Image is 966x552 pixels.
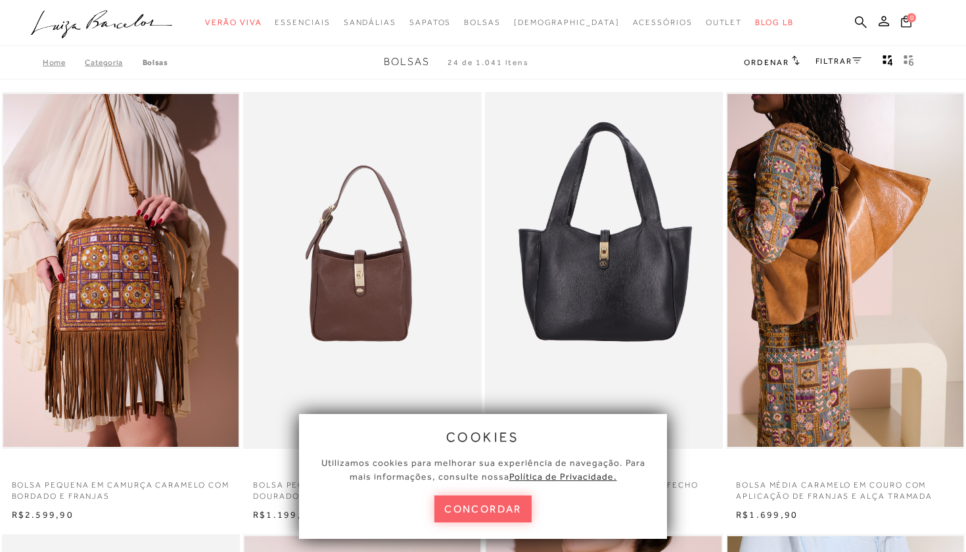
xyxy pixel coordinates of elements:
[755,18,793,27] span: BLOG LB
[816,57,862,66] a: FILTRAR
[514,11,620,35] a: noSubCategoriesText
[486,94,722,448] img: BOLSA MÉDIA EM COURO PRETO COM FECHO DOURADO
[275,11,330,35] a: noSubCategoriesText
[3,94,239,448] a: BOLSA PEQUENA EM CAMURÇA CARAMELO COM BORDADO E FRANJAS BOLSA PEQUENA EM CAMURÇA CARAMELO COM BOR...
[897,14,915,32] button: 0
[143,58,168,67] a: Bolsas
[706,18,743,27] span: Outlet
[706,11,743,35] a: noSubCategoriesText
[253,509,315,520] span: R$1.199,90
[344,18,396,27] span: Sandálias
[486,94,722,448] a: BOLSA MÉDIA EM COURO PRETO COM FECHO DOURADO BOLSA MÉDIA EM COURO PRETO COM FECHO DOURADO
[2,472,241,502] a: BOLSA PEQUENA EM CAMURÇA CARAMELO COM BORDADO E FRANJAS
[384,56,430,68] span: Bolsas
[409,18,451,27] span: Sapatos
[464,11,501,35] a: noSubCategoriesText
[744,58,789,67] span: Ordenar
[244,94,480,448] img: BOLSA PEQUENA EM COURO CAFÉ COM FECHO DOURADO E ALÇA REGULÁVEL
[907,13,916,22] span: 0
[726,472,965,502] a: BOLSA MÉDIA CARAMELO EM COURO COM APLICAÇÃO DE FRANJAS E ALÇA TRAMADA
[244,94,480,448] a: BOLSA PEQUENA EM COURO CAFÉ COM FECHO DOURADO E ALÇA REGULÁVEL BOLSA PEQUENA EM COURO CAFÉ COM FE...
[205,11,262,35] a: noSubCategoriesText
[633,11,693,35] a: noSubCategoriesText
[243,472,482,502] a: BOLSA PEQUENA EM COURO CAFÉ COM FECHO DOURADO E ALÇA REGULÁVEL
[43,58,85,67] a: Home
[344,11,396,35] a: noSubCategoriesText
[879,54,897,71] button: Mostrar 4 produtos por linha
[755,11,793,35] a: BLOG LB
[514,18,620,27] span: [DEMOGRAPHIC_DATA]
[434,495,532,522] button: concordar
[727,94,963,448] a: BOLSA MÉDIA CARAMELO EM COURO COM APLICAÇÃO DE FRANJAS E ALÇA TRAMADA BOLSA MÉDIA CARAMELO EM COU...
[448,58,529,67] span: 24 de 1.041 itens
[464,18,501,27] span: Bolsas
[736,509,798,520] span: R$1.699,90
[12,509,74,520] span: R$2.599,90
[509,471,617,482] a: Política de Privacidade.
[409,11,451,35] a: noSubCategoriesText
[205,18,262,27] span: Verão Viva
[446,430,520,444] span: cookies
[633,18,693,27] span: Acessórios
[275,18,330,27] span: Essenciais
[85,58,142,67] a: Categoria
[3,94,239,448] img: BOLSA PEQUENA EM CAMURÇA CARAMELO COM BORDADO E FRANJAS
[727,94,963,448] img: BOLSA MÉDIA CARAMELO EM COURO COM APLICAÇÃO DE FRANJAS E ALÇA TRAMADA
[900,54,918,71] button: gridText6Desc
[321,457,645,482] span: Utilizamos cookies para melhorar sua experiência de navegação. Para mais informações, consulte nossa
